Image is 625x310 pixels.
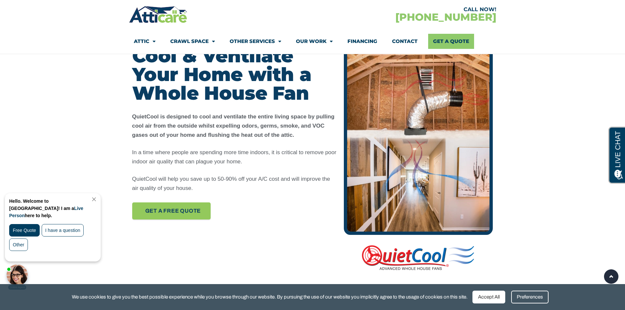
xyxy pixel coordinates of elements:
[132,175,338,193] p: QuietCool will help you save up to 50-90% off your A/C cost and will improve the air quality of y...
[296,34,333,49] a: Our Work
[134,34,491,49] nav: Menu
[313,7,496,12] div: CALL NOW!
[472,291,505,303] div: Accept All
[511,291,549,303] div: Preferences
[392,34,418,49] a: Contact
[132,46,338,102] h2: Cool & Ventilate Your Home with a Whole House Fan
[132,149,337,165] span: In a time where people are spending more time indoors, it is critical to remove poor indoor air q...
[132,114,335,138] strong: QuietCool is designed to cool and ventilate the entire living space by pulling cool air from the ...
[72,293,468,301] span: We use cookies to give you the best possible experience while you browse through our website. By ...
[230,34,281,49] a: Other Services
[170,34,215,49] a: Crawl Space
[347,34,377,49] a: Financing
[16,5,53,13] span: Opens a chat window
[145,206,201,216] span: Get A FREE quote
[134,34,156,49] a: Attic
[132,202,211,219] a: Get A FREE quote
[3,192,108,290] iframe: Chat Invitation
[428,34,474,49] a: Get A Quote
